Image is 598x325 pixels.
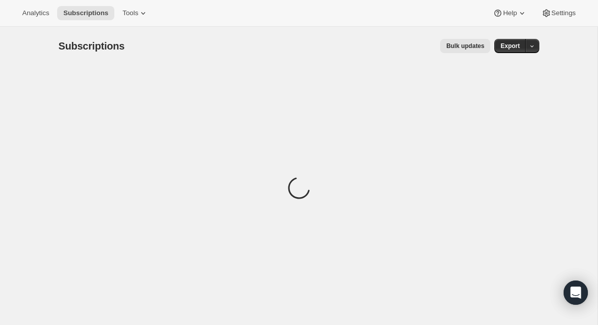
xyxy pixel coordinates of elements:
div: Open Intercom Messenger [564,281,588,305]
span: Bulk updates [446,42,484,50]
button: Settings [535,6,582,20]
span: Subscriptions [59,40,125,52]
button: Subscriptions [57,6,114,20]
span: Help [503,9,517,17]
button: Tools [116,6,154,20]
button: Analytics [16,6,55,20]
span: Analytics [22,9,49,17]
button: Bulk updates [440,39,490,53]
button: Help [487,6,533,20]
span: Export [500,42,520,50]
button: Export [494,39,526,53]
span: Tools [122,9,138,17]
span: Subscriptions [63,9,108,17]
span: Settings [551,9,576,17]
